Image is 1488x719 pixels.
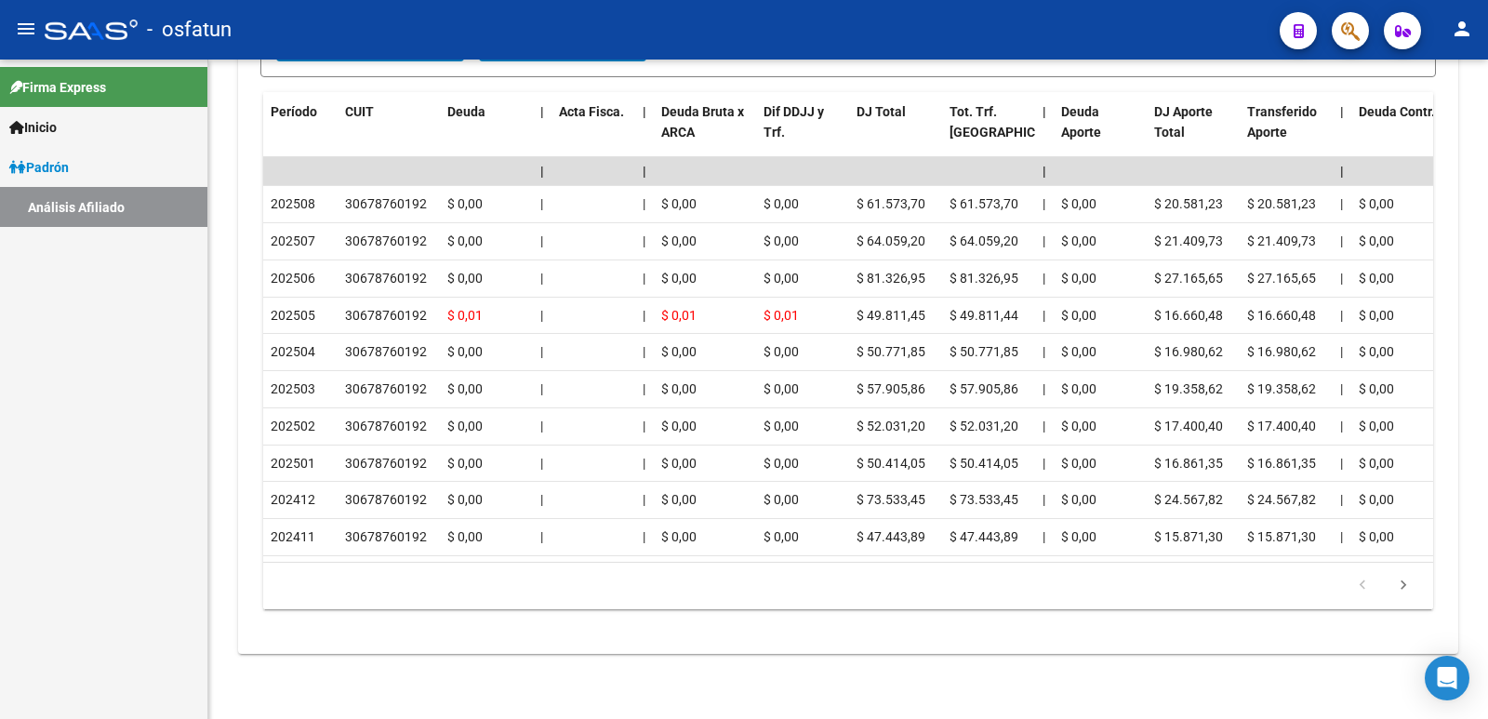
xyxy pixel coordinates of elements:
span: | [643,271,645,286]
span: $ 0,00 [1061,381,1096,396]
span: $ 16.660,48 [1154,308,1223,323]
span: | [540,529,543,544]
span: | [1340,308,1343,323]
span: $ 61.573,70 [950,196,1018,211]
span: $ 0,00 [1359,196,1394,211]
span: $ 0,00 [661,492,697,507]
span: | [1340,344,1343,359]
span: | [643,456,645,471]
span: $ 61.573,70 [857,196,925,211]
datatable-header-cell: Dif DDJJ y Trf. [756,92,849,174]
span: Deuda [447,104,485,119]
span: Firma Express [9,77,106,98]
span: $ 0,00 [1359,308,1394,323]
span: $ 50.771,85 [950,344,1018,359]
div: 30678760192 [345,453,427,474]
div: 30678760192 [345,231,427,252]
span: $ 0,00 [1061,344,1096,359]
span: $ 17.400,40 [1154,419,1223,433]
mat-icon: person [1451,18,1473,40]
span: $ 0,00 [661,196,697,211]
span: Dif DDJJ y Trf. [764,104,824,140]
span: | [1043,104,1046,119]
span: 202504 [271,344,315,359]
span: | [1043,308,1045,323]
datatable-header-cell: DJ Aporte Total [1147,92,1240,174]
span: | [1340,271,1343,286]
span: $ 0,00 [1061,196,1096,211]
span: | [1043,233,1045,248]
span: $ 0,00 [1061,233,1096,248]
span: | [643,381,645,396]
span: 202502 [271,419,315,433]
span: | [643,308,645,323]
span: | [540,381,543,396]
span: $ 24.567,82 [1154,492,1223,507]
span: $ 0,00 [447,196,483,211]
span: $ 81.326,95 [950,271,1018,286]
span: | [1043,419,1045,433]
span: Deuda Bruta x ARCA [661,104,744,140]
mat-icon: menu [15,18,37,40]
datatable-header-cell: | [533,92,551,174]
span: $ 57.905,86 [857,381,925,396]
span: | [1043,164,1046,179]
span: $ 0,00 [447,419,483,433]
span: | [1340,419,1343,433]
datatable-header-cell: | [1035,92,1054,174]
span: | [643,196,645,211]
span: $ 0,00 [1061,492,1096,507]
div: 30678760192 [345,526,427,548]
span: $ 0,00 [661,233,697,248]
span: | [1340,381,1343,396]
span: | [540,271,543,286]
span: | [540,196,543,211]
span: $ 16.980,62 [1247,344,1316,359]
span: $ 0,00 [764,529,799,544]
span: | [643,233,645,248]
span: $ 24.567,82 [1247,492,1316,507]
span: $ 0,00 [661,381,697,396]
span: CUIT [345,104,374,119]
span: $ 27.165,65 [1154,271,1223,286]
span: $ 0,00 [661,271,697,286]
span: | [643,492,645,507]
span: $ 0,00 [764,344,799,359]
span: $ 0,00 [447,344,483,359]
span: | [643,419,645,433]
span: | [1043,529,1045,544]
span: $ 0,00 [1359,529,1394,544]
span: | [540,456,543,471]
span: $ 49.811,45 [857,308,925,323]
span: $ 0,00 [764,381,799,396]
span: | [643,104,646,119]
span: $ 21.409,73 [1247,233,1316,248]
span: $ 52.031,20 [950,419,1018,433]
datatable-header-cell: | [635,92,654,174]
span: $ 52.031,20 [857,419,925,433]
span: $ 27.165,65 [1247,271,1316,286]
datatable-header-cell: Acta Fisca. [551,92,635,174]
span: 202505 [271,308,315,323]
span: $ 0,00 [661,456,697,471]
datatable-header-cell: Deuda Contr. [1351,92,1444,174]
span: $ 0,00 [764,233,799,248]
span: $ 50.414,05 [857,456,925,471]
span: | [1340,164,1344,179]
span: | [1340,529,1343,544]
span: $ 19.358,62 [1247,381,1316,396]
span: $ 50.771,85 [857,344,925,359]
span: | [540,164,544,179]
span: 202411 [271,529,315,544]
span: $ 49.811,44 [950,308,1018,323]
span: Acta Fisca. [559,104,624,119]
span: $ 15.871,30 [1154,529,1223,544]
span: $ 57.905,86 [950,381,1018,396]
span: $ 17.400,40 [1247,419,1316,433]
span: $ 16.861,35 [1154,456,1223,471]
span: $ 0,00 [1359,344,1394,359]
span: | [540,419,543,433]
datatable-header-cell: CUIT [338,92,440,174]
span: | [643,164,646,179]
datatable-header-cell: Tot. Trf. Bruto [942,92,1035,174]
